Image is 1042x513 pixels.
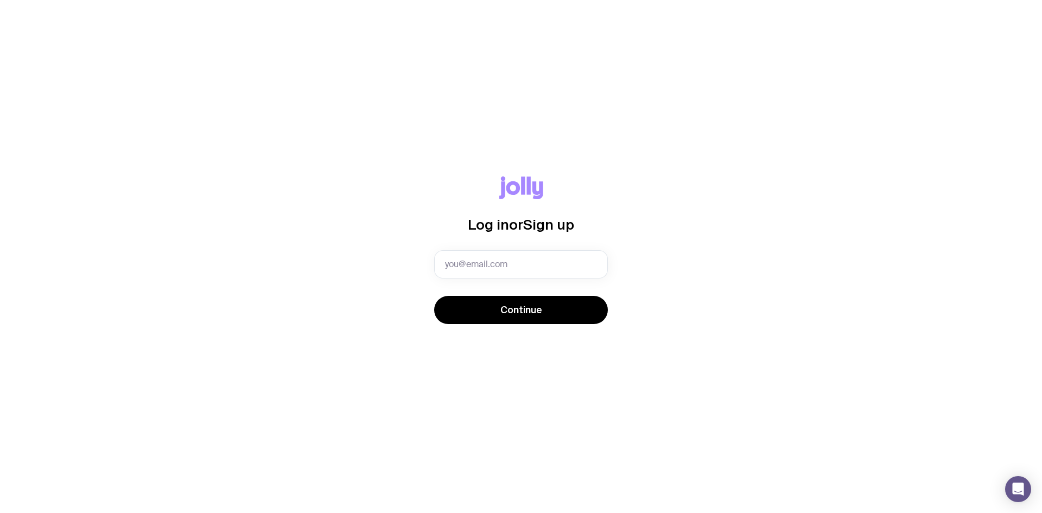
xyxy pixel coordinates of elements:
button: Continue [434,296,608,324]
input: you@email.com [434,250,608,278]
span: Continue [500,303,542,316]
span: Log in [468,217,509,232]
div: Open Intercom Messenger [1005,476,1031,502]
span: or [509,217,523,232]
span: Sign up [523,217,574,232]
